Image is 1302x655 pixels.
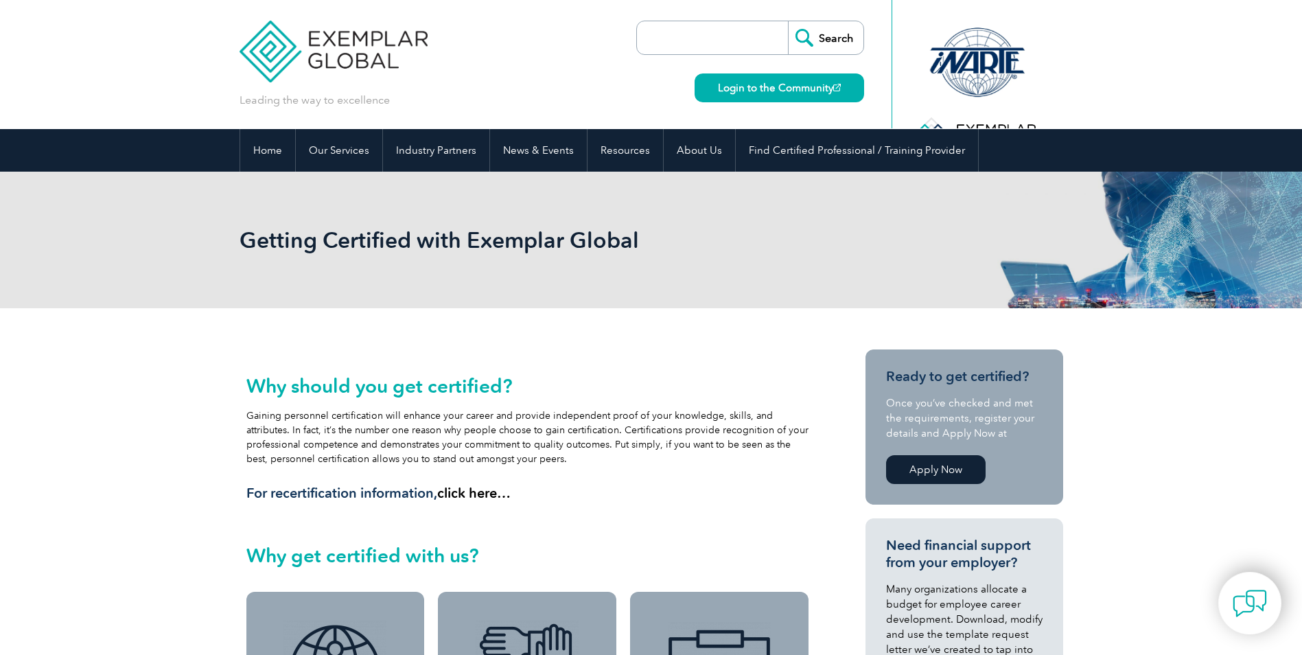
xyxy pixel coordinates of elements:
a: Find Certified Professional / Training Provider [736,129,978,172]
a: Apply Now [886,455,986,484]
h3: For recertification information, [246,485,809,502]
h3: Ready to get certified? [886,368,1043,385]
img: contact-chat.png [1233,586,1267,621]
a: Home [240,129,295,172]
a: Industry Partners [383,129,489,172]
h1: Getting Certified with Exemplar Global [240,227,767,253]
p: Leading the way to excellence [240,93,390,108]
img: open_square.png [833,84,841,91]
div: Gaining personnel certification will enhance your career and provide independent proof of your kn... [246,375,809,502]
h3: Need financial support from your employer? [886,537,1043,571]
input: Search [788,21,863,54]
a: click here… [437,485,511,501]
a: Login to the Community [695,73,864,102]
a: Resources [588,129,663,172]
a: News & Events [490,129,587,172]
a: About Us [664,129,735,172]
p: Once you’ve checked and met the requirements, register your details and Apply Now at [886,395,1043,441]
h2: Why should you get certified? [246,375,809,397]
a: Our Services [296,129,382,172]
h2: Why get certified with us? [246,544,809,566]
